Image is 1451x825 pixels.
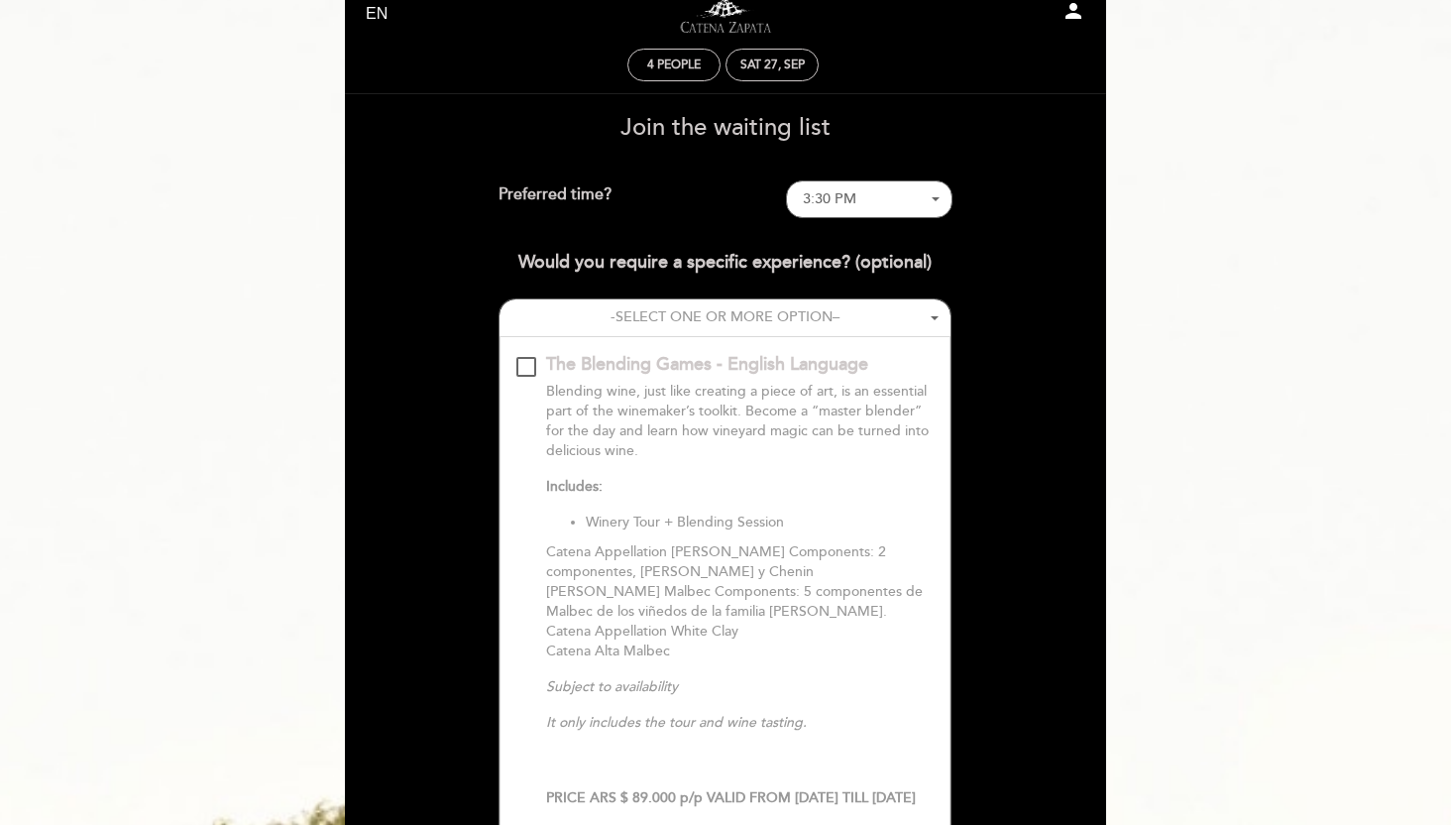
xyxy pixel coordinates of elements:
[546,789,916,806] strong: PRICE ARS $ 89.000 p/p VALID FROM [DATE] TILL [DATE]
[615,308,833,325] span: SELECT ONE OR MORE OPTION
[546,478,603,495] span: Includes:
[546,714,807,731] span: It only includes the tour and wine tasting.
[586,514,784,530] span: Winery Tour + Blending Session
[611,308,839,325] span: - –
[546,678,678,695] span: Subject to availability
[518,251,850,273] span: Would you require a specific experience?
[500,299,951,336] button: -SELECT ONE OR MORE OPTION–
[786,180,952,218] button: 3:30 PM
[803,190,856,207] span: 3:30 PM
[786,180,952,218] ol: - Select -
[546,383,929,459] span: Blending wine, just like creating a piece of art, is an essential part of the winemaker’s toolkit...
[499,180,787,218] div: Preferred time?
[546,352,868,378] div: The Blending Games - English Language
[740,58,805,72] div: Sat 27, Sep
[647,58,701,72] span: 4 people
[359,115,1092,141] h3: Join the waiting list
[855,251,932,273] span: (optional)
[546,788,935,808] div: Page 11
[546,542,935,661] p: Catena Appellation [PERSON_NAME] Components: 2 componentes, [PERSON_NAME] y Chenin [PERSON_NAME] ...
